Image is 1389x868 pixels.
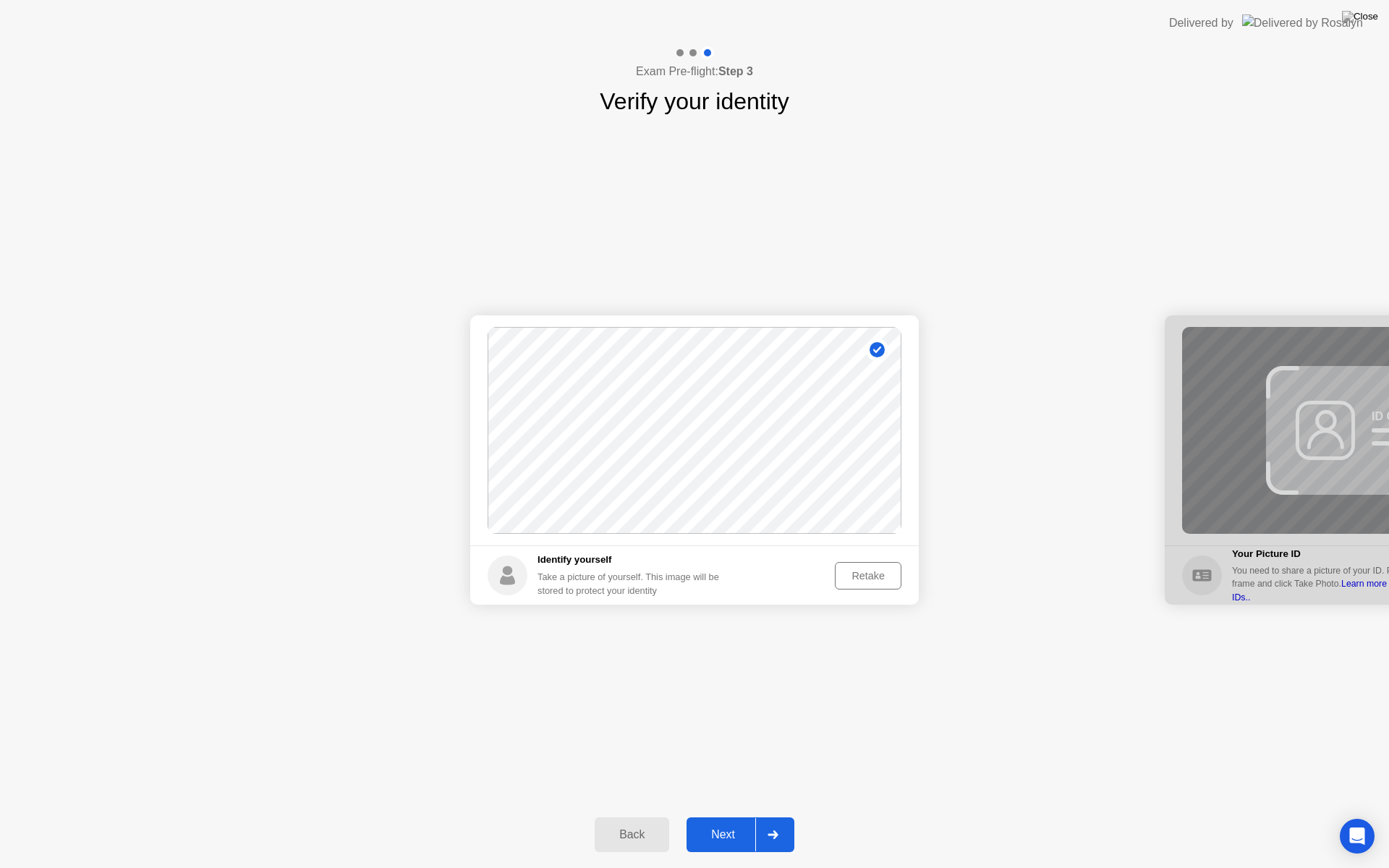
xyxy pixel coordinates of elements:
div: Take a picture of yourself. This image will be stored to protect your identity [538,570,731,597]
div: Next [691,828,755,841]
button: Next [687,817,794,852]
div: Open Intercom Messenger [1340,819,1375,854]
div: Retake [840,570,896,582]
h5: Identify yourself [538,553,731,567]
div: Back [599,828,665,841]
img: Close [1342,11,1378,22]
h1: Verify your identity [600,84,789,119]
b: Step 3 [718,65,753,77]
button: Retake [835,562,901,590]
div: Delivered by [1169,14,1233,32]
h4: Exam Pre-flight: [636,63,753,80]
button: Back [595,817,669,852]
img: Delivered by Rosalyn [1242,14,1363,31]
